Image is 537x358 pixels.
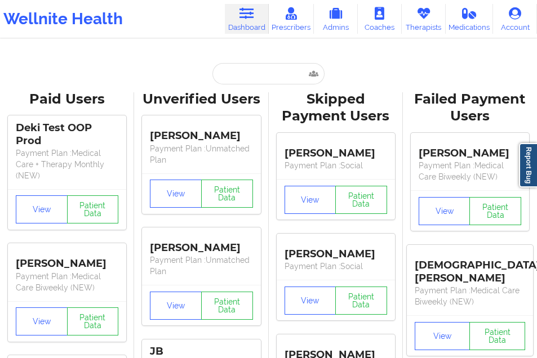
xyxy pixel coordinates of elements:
div: Deki Test OOP Prod [16,122,118,147]
button: Patient Data [67,195,119,223]
button: Patient Data [335,287,387,315]
button: Patient Data [335,186,387,214]
div: JB [150,345,252,358]
a: Coaches [358,4,402,34]
div: [PERSON_NAME] [419,138,521,160]
p: Payment Plan : Social [285,160,387,171]
button: View [150,292,202,320]
button: View [419,197,471,225]
p: Payment Plan : Medical Care Biweekly (NEW) [16,271,118,293]
button: Patient Data [469,322,525,350]
button: View [16,307,68,335]
div: Paid Users [8,91,126,108]
p: Payment Plan : Unmatched Plan [150,254,252,277]
a: Report Bug [519,143,537,187]
div: [DEMOGRAPHIC_DATA][PERSON_NAME] [415,250,525,285]
div: [PERSON_NAME] [150,233,252,254]
button: Patient Data [201,292,253,320]
a: Admins [314,4,358,34]
a: Prescribers [269,4,314,34]
button: Patient Data [469,197,521,225]
a: Dashboard [225,4,269,34]
div: Skipped Payment Users [277,91,395,126]
div: Unverified Users [142,91,260,108]
p: Payment Plan : Social [285,261,387,272]
button: Patient Data [201,180,253,208]
a: Account [493,4,537,34]
p: Payment Plan : Medical Care + Therapy Monthly (NEW) [16,147,118,181]
div: [PERSON_NAME] [16,249,118,271]
div: [PERSON_NAME] [285,239,387,261]
a: Medications [446,4,493,34]
button: View [285,186,336,214]
button: Patient Data [67,307,119,335]
button: View [150,180,202,208]
div: Failed Payment Users [411,91,529,126]
button: View [415,322,471,350]
p: Payment Plan : Medical Care Biweekly (NEW) [419,160,521,182]
button: View [16,195,68,223]
div: [PERSON_NAME] [150,122,252,143]
p: Payment Plan : Unmatched Plan [150,143,252,165]
button: View [285,287,336,315]
div: [PERSON_NAME] [285,138,387,160]
p: Payment Plan : Medical Care Biweekly (NEW) [415,285,525,307]
a: Therapists [402,4,446,34]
